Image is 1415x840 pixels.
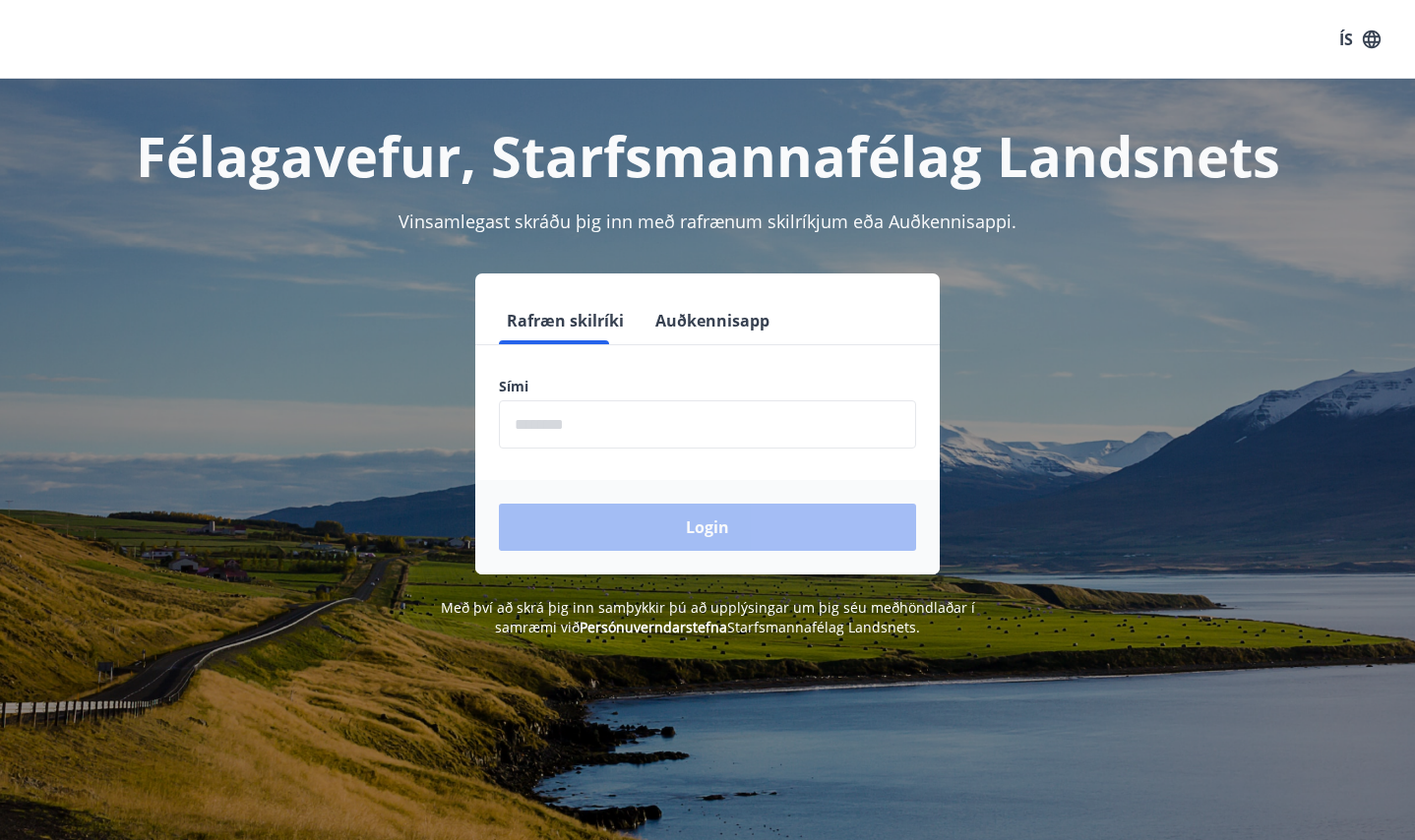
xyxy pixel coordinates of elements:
span: Vinsamlegast skráðu þig inn með rafrænum skilríkjum eða Auðkennisappi. [399,210,1016,233]
h1: Félagavefur, Starfsmannafélag Landsnets [24,118,1391,193]
button: Auðkennisapp [647,297,777,344]
span: Með því að skrá þig inn samþykkir þú að upplýsingar um þig séu meðhöndlaðar í samræmi við Starfsm... [441,598,975,636]
label: Sími [499,377,916,396]
a: Persónuverndarstefna [580,618,727,636]
button: ÍS [1328,22,1391,57]
button: Rafræn skilríki [499,297,632,344]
